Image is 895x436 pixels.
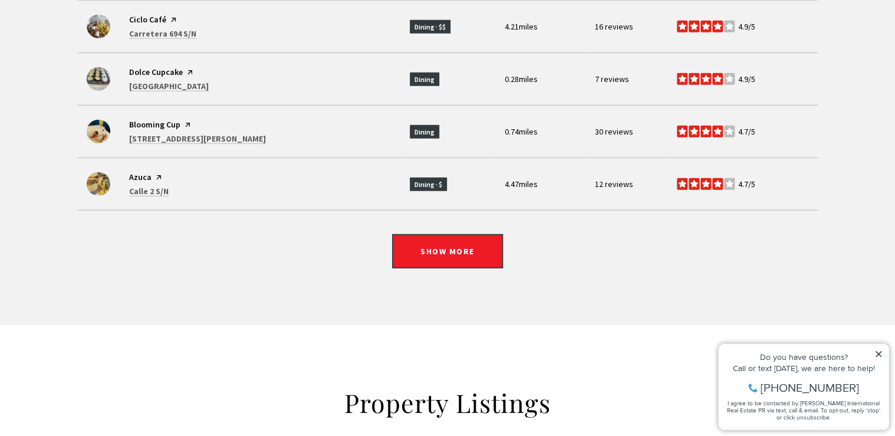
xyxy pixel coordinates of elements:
span: Dining [410,73,439,86]
span: 4.9/5 [738,74,755,84]
div: Call or text [DATE], we are here to help! [12,38,170,46]
span: 4.9/5 [738,22,755,31]
img: Azuca Logo [87,172,110,196]
span: I agree to be contacted by [PERSON_NAME] International Real Estate PR via text, call & email. To ... [15,73,168,95]
span: 4.7/5 [738,127,755,136]
a: Visit the Ciclo Café page on Yelp - open in a new tab [129,14,166,25]
span: 30 reviews [595,126,633,137]
span: [PHONE_NUMBER] [48,55,147,67]
span: 12 reviews [595,179,633,189]
span: 4.21 [504,21,518,32]
a: Visit the Azuca page on Yelp - open in a new tab [129,172,152,182]
button: Show more [392,234,503,268]
span: miles [504,21,537,32]
img: Dolce Cupcake Logo [87,67,110,91]
span: 4.7/5 [738,179,755,189]
span: 0.28 [504,74,518,84]
span: Dining [410,125,439,139]
div: Do you have questions? [12,27,170,35]
a: Search Calle 2 S/N on Google Maps - open in a new tab [129,186,169,196]
span: 4.47 [504,179,518,189]
h2: Property Listings [194,386,701,419]
span: Dining · $$ [410,20,450,34]
img: Ciclo Café Logo [87,15,110,38]
img: Blooming Cup Logo [87,120,110,143]
a: Search 311 Calle Méndez Vigo on Google Maps - open in a new tab [129,133,266,144]
a: Visit the Blooming Cup page on Yelp - open in a new tab [129,119,180,130]
a: Search Carretera 694 S/N on Google Maps - open in a new tab [129,28,196,39]
a: Visit the Dolce Cupcake page on Yelp - open in a new tab [129,67,183,77]
span: miles [504,179,537,189]
span: Dining · $ [410,178,447,191]
span: 16 reviews [595,21,633,32]
span: 0.74 [504,126,518,137]
span: miles [504,126,537,137]
a: Search Mahi Mahi Shopping Village on Google Maps - open in a new tab [129,81,209,91]
span: miles [504,74,537,84]
span: 7 reviews [595,74,629,84]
